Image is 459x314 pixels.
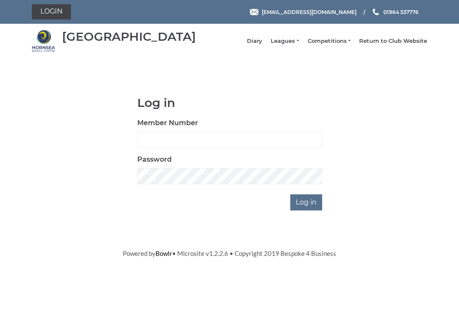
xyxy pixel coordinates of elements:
div: [GEOGRAPHIC_DATA] [62,30,196,43]
a: Leagues [271,37,299,45]
img: Email [250,9,258,15]
a: Bowlr [156,250,172,257]
a: Email [EMAIL_ADDRESS][DOMAIN_NAME] [250,8,357,16]
img: Phone us [373,8,379,15]
input: Log in [290,194,322,210]
a: Phone us 01964 537776 [371,8,419,16]
h1: Log in [137,96,322,109]
label: Member Number [137,118,198,128]
span: 01964 537776 [383,8,419,15]
a: Login [32,4,71,20]
span: [EMAIL_ADDRESS][DOMAIN_NAME] [262,8,357,15]
a: Competitions [308,37,351,45]
label: Password [137,154,172,165]
span: Powered by • Microsite v1.2.2.6 • Copyright 2019 Bespoke 4 Business [123,250,336,257]
a: Return to Club Website [359,37,427,45]
a: Diary [247,37,262,45]
img: Hornsea Bowls Centre [32,29,55,53]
